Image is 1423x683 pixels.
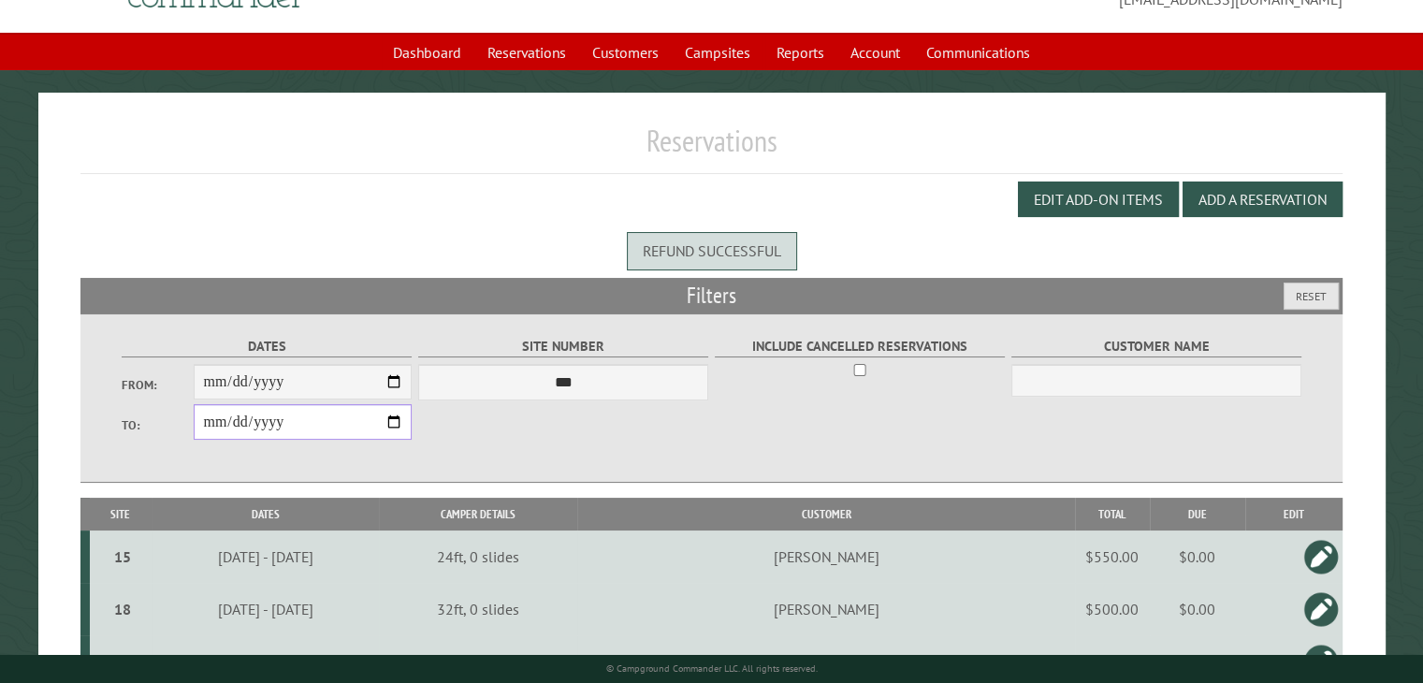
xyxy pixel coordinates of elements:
label: To: [122,416,195,434]
div: 18 [97,600,148,618]
td: [PERSON_NAME] [577,530,1074,583]
th: Total [1075,498,1150,530]
div: 15 [97,547,148,566]
h2: Filters [80,278,1343,313]
a: Dashboard [382,35,472,70]
label: Site Number [418,336,709,357]
th: Site [90,498,152,530]
label: Dates [122,336,413,357]
button: Add a Reservation [1183,182,1343,217]
td: $0.00 [1150,530,1245,583]
td: $550.00 [1075,530,1150,583]
label: Include Cancelled Reservations [715,336,1006,357]
td: [PERSON_NAME] [577,583,1074,635]
td: 32ft, 0 slides [379,583,577,635]
a: Customers [581,35,670,70]
div: [DATE] - [DATE] [154,547,376,566]
th: Customer [577,498,1074,530]
div: 22 [97,652,148,671]
td: $500.00 [1075,583,1150,635]
th: Dates [152,498,380,530]
th: Camper Details [379,498,577,530]
a: Reservations [476,35,577,70]
div: [DATE] - [DATE] [154,652,376,671]
small: © Campground Commander LLC. All rights reserved. [606,662,818,675]
div: Refund successful [627,232,797,269]
th: Due [1150,498,1245,530]
a: Communications [915,35,1041,70]
h1: Reservations [80,123,1343,174]
button: Reset [1284,283,1339,310]
a: Account [839,35,911,70]
a: Campsites [674,35,762,70]
a: Reports [765,35,835,70]
label: From: [122,376,195,394]
div: [DATE] - [DATE] [154,600,376,618]
button: Edit Add-on Items [1018,182,1179,217]
label: Customer Name [1011,336,1302,357]
td: $0.00 [1150,583,1245,635]
th: Edit [1245,498,1343,530]
td: 24ft, 0 slides [379,530,577,583]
